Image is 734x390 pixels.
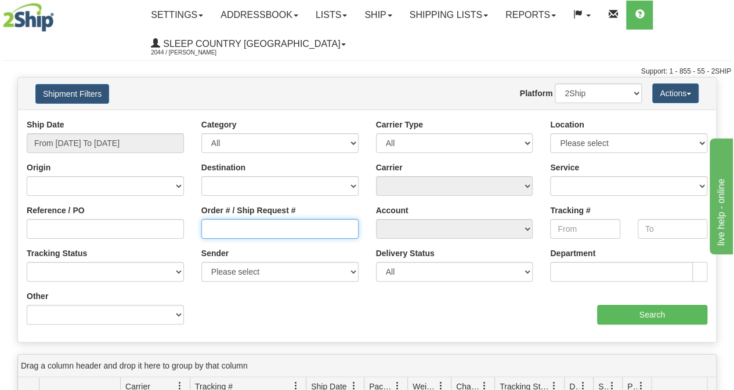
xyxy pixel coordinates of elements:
a: Reports [497,1,565,30]
label: Tracking # [550,205,590,216]
button: Shipment Filters [35,84,109,104]
label: Department [550,247,595,259]
label: Account [376,205,408,216]
label: Carrier Type [376,119,423,130]
label: Order # / Ship Request # [201,205,296,216]
label: Location [550,119,584,130]
label: Ship Date [27,119,64,130]
a: Lists [307,1,356,30]
img: logo2044.jpg [3,3,54,32]
div: live help - online [9,7,107,21]
label: Carrier [376,162,403,173]
label: Sender [201,247,229,259]
iframe: chat widget [707,136,733,254]
label: Origin [27,162,50,173]
span: 2044 / [PERSON_NAME] [151,47,238,59]
label: Other [27,290,48,302]
a: Ship [356,1,400,30]
a: Addressbook [212,1,307,30]
label: Destination [201,162,245,173]
input: To [638,219,707,239]
label: Tracking Status [27,247,87,259]
a: Settings [142,1,212,30]
label: Delivery Status [376,247,435,259]
button: Actions [652,83,699,103]
input: From [550,219,620,239]
a: Sleep Country [GEOGRAPHIC_DATA] 2044 / [PERSON_NAME] [142,30,355,59]
label: Reference / PO [27,205,85,216]
label: Service [550,162,579,173]
input: Search [597,305,708,325]
label: Category [201,119,237,130]
div: grid grouping header [18,355,716,377]
span: Sleep Country [GEOGRAPHIC_DATA] [160,39,340,49]
a: Shipping lists [401,1,497,30]
div: Support: 1 - 855 - 55 - 2SHIP [3,67,731,76]
label: Platform [520,88,553,99]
